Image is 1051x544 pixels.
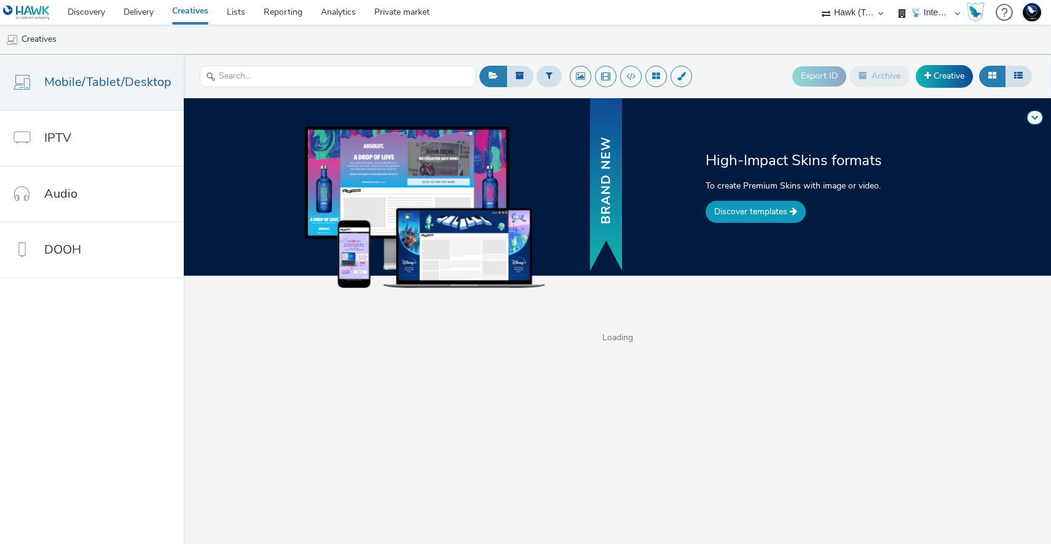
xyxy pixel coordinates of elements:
span: DOOH [44,241,81,258]
h2: High-Impact Skins formats [706,150,916,170]
span: Mobile/Tablet/Desktop [44,73,171,91]
img: Support Hawk [1023,3,1041,21]
button: Export ID [792,66,846,86]
span: IPTV [44,129,71,147]
span: Loading [184,332,1051,344]
img: undefined Logo [3,5,50,20]
img: Hawk Academy [966,2,985,22]
span: Audio [44,185,77,203]
button: Grid [979,66,1006,87]
a: Discover templates [706,201,806,223]
a: Creative [916,65,973,87]
img: banner with new text [588,96,624,274]
button: Table [1005,66,1032,87]
img: mobile [6,34,18,46]
input: Search... [200,66,476,87]
img: example of skins on dekstop, tablet and mobile devices [305,126,545,287]
p: To create Premium Skins with image or video. [706,179,916,192]
a: Hawk Academy [966,2,990,22]
button: Archive [849,66,910,87]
